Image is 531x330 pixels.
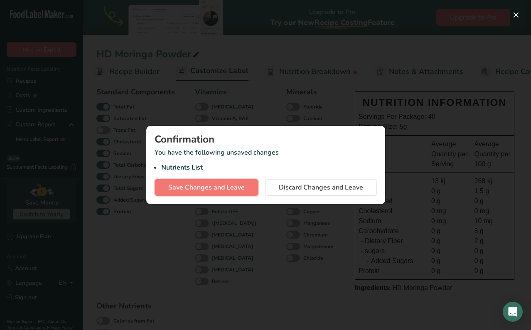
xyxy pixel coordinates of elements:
[503,302,523,322] div: Open Intercom Messenger
[168,182,245,192] span: Save Changes and Leave
[265,179,377,196] button: Discard Changes and Leave
[279,182,363,192] span: Discard Changes and Leave
[155,179,258,196] button: Save Changes and Leave
[161,163,377,172] li: Nutrients List
[155,134,377,144] div: Confirmation
[155,148,377,172] p: You have the following unsaved changes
